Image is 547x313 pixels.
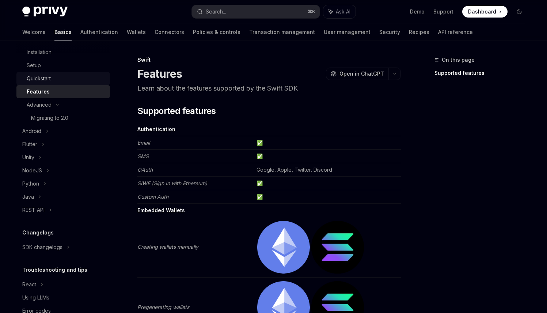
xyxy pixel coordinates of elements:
a: Security [379,23,400,41]
div: Quickstart [27,74,51,83]
a: Setup [16,59,110,72]
a: Demo [410,8,425,15]
em: Creating wallets manually [137,244,198,250]
a: Dashboard [462,6,508,18]
a: Support [433,8,453,15]
div: Advanced [27,100,52,109]
div: Java [22,192,34,201]
a: User management [324,23,371,41]
a: Policies & controls [193,23,240,41]
div: Features [27,87,50,96]
span: Ask AI [336,8,350,15]
img: ethereum.png [257,221,310,274]
div: Search... [206,7,226,16]
em: OAuth [137,167,153,173]
div: Unity [22,153,34,162]
strong: Embedded Wallets [137,207,185,213]
td: ✅ [254,150,401,163]
div: NodeJS [22,166,42,175]
button: Search...⌘K [192,5,320,18]
span: ⌘ K [308,9,315,15]
td: ✅ [254,177,401,190]
h5: Troubleshooting and tips [22,266,87,274]
img: solana.png [311,221,364,274]
div: React [22,280,36,289]
a: API reference [438,23,473,41]
div: Flutter [22,140,37,149]
div: SDK changelogs [22,243,62,252]
a: Welcome [22,23,46,41]
span: Dashboard [468,8,496,15]
a: Basics [54,23,72,41]
button: Open in ChatGPT [326,68,388,80]
img: dark logo [22,7,68,17]
p: Learn about the features supported by the Swift SDK [137,83,401,93]
a: Quickstart [16,72,110,85]
strong: Authentication [137,126,175,132]
a: Wallets [127,23,146,41]
a: Connectors [155,23,184,41]
div: Python [22,179,39,188]
div: Using LLMs [22,293,49,302]
a: Transaction management [249,23,315,41]
button: Ask AI [323,5,356,18]
h5: Changelogs [22,228,54,237]
h1: Features [137,67,182,80]
span: Open in ChatGPT [339,70,384,77]
td: Google, Apple, Twitter, Discord [254,163,401,177]
button: Toggle dark mode [513,6,525,18]
em: Email [137,140,150,146]
a: Supported features [434,67,531,79]
em: SMS [137,153,149,159]
em: Pregenerating wallets [137,304,189,310]
a: Using LLMs [16,291,110,304]
div: Migrating to 2.0 [31,114,68,122]
a: Features [16,85,110,98]
div: Swift [137,56,401,64]
div: Android [22,127,41,135]
a: Authentication [80,23,118,41]
a: Migrating to 2.0 [16,111,110,125]
a: Recipes [409,23,429,41]
div: REST API [22,206,45,214]
em: Custom Auth [137,194,168,200]
em: SIWE (Sign In with Ethereum) [137,180,207,186]
span: Supported features [137,105,216,117]
span: On this page [442,56,475,64]
td: ✅ [254,190,401,204]
td: ✅ [254,136,401,150]
div: Setup [27,61,41,70]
